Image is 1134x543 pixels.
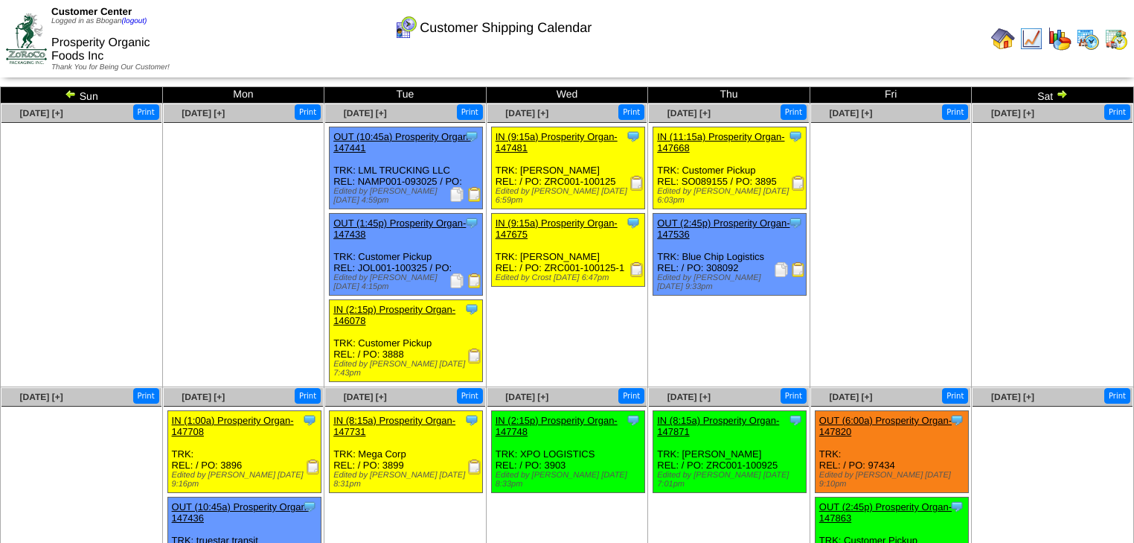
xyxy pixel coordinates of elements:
[324,87,487,104] td: Tue
[1056,88,1068,100] img: arrowright.gif
[449,273,464,288] img: Packing Slip
[657,273,806,291] div: Edited by [PERSON_NAME] [DATE] 9:33pm
[333,273,482,291] div: Edited by [PERSON_NAME] [DATE] 4:15pm
[819,471,968,489] div: Edited by [PERSON_NAME] [DATE] 9:10pm
[464,215,479,230] img: Tooltip
[457,104,483,120] button: Print
[467,460,482,474] img: Receiving Document
[653,127,807,209] div: TRK: Customer Pickup REL: SO089155 / PO: 3895
[464,413,479,428] img: Tooltip
[505,392,548,402] a: [DATE] [+]
[648,87,810,104] td: Thu
[182,392,225,402] a: [DATE] [+]
[51,36,150,63] span: Prosperity Organic Foods Inc
[496,187,644,205] div: Edited by [PERSON_NAME] [DATE] 6:59pm
[972,87,1134,104] td: Sat
[20,108,63,118] span: [DATE] [+]
[330,214,483,296] div: TRK: Customer Pickup REL: JOL001-100325 / PO:
[172,501,310,524] a: OUT (10:45a) Prosperity Organ-147436
[630,176,644,191] img: Receiving Document
[942,388,968,404] button: Print
[122,17,147,25] a: (logout)
[457,388,483,404] button: Print
[949,413,964,428] img: Tooltip
[333,360,482,378] div: Edited by [PERSON_NAME] [DATE] 7:43pm
[330,300,483,382] div: TRK: Customer Pickup REL: / PO: 3888
[626,215,641,230] img: Tooltip
[51,17,147,25] span: Logged in as Bbogan
[819,501,952,524] a: OUT (2:45p) Prosperity Organ-147863
[333,471,482,489] div: Edited by [PERSON_NAME] [DATE] 8:31pm
[467,187,482,202] img: Bill of Lading
[991,27,1015,51] img: home.gif
[942,104,968,120] button: Print
[667,392,711,402] a: [DATE] [+]
[467,349,482,363] img: Receiving Document
[333,187,482,205] div: Edited by [PERSON_NAME] [DATE] 4:59pm
[491,214,644,287] div: TRK: [PERSON_NAME] REL: / PO: ZRC001-100125-1
[949,499,964,514] img: Tooltip
[162,87,324,104] td: Mon
[829,108,872,118] a: [DATE] [+]
[1076,27,1100,51] img: calendarprod.gif
[626,129,641,144] img: Tooltip
[295,104,321,120] button: Print
[505,108,548,118] a: [DATE] [+]
[491,127,644,209] div: TRK: [PERSON_NAME] REL: / PO: ZRC001-100125
[167,411,321,493] div: TRK: REL: / PO: 3896
[991,108,1034,118] a: [DATE] [+]
[172,415,294,437] a: IN (1:00a) Prosperity Organ-147708
[788,215,803,230] img: Tooltip
[626,413,641,428] img: Tooltip
[657,217,789,240] a: OUT (2:45p) Prosperity Organ-147536
[65,88,77,100] img: arrowleft.gif
[618,104,644,120] button: Print
[791,176,806,191] img: Receiving Document
[815,411,968,493] div: TRK: REL: / PO: 97434
[302,413,317,428] img: Tooltip
[496,415,618,437] a: IN (2:15p) Prosperity Organ-147748
[1048,27,1071,51] img: graph.gif
[464,129,479,144] img: Tooltip
[1104,104,1130,120] button: Print
[667,108,711,118] a: [DATE] [+]
[51,6,132,17] span: Customer Center
[788,129,803,144] img: Tooltip
[6,13,47,63] img: ZoRoCo_Logo(Green%26Foil)%20jpg.webp
[1104,27,1128,51] img: calendarinout.gif
[791,262,806,277] img: Bill of Lading
[467,273,482,288] img: Bill of Lading
[1019,27,1043,51] img: line_graph.gif
[486,87,648,104] td: Wed
[819,415,952,437] a: OUT (6:00a) Prosperity Organ-147820
[653,214,807,296] div: TRK: Blue Chip Logistics REL: / PO: 308092
[618,388,644,404] button: Print
[774,262,789,277] img: Packing Slip
[306,460,321,474] img: Receiving Document
[657,131,784,153] a: IN (11:15a) Prosperity Organ-147668
[449,187,464,202] img: Packing Slip
[657,187,806,205] div: Edited by [PERSON_NAME] [DATE] 6:03pm
[344,392,387,402] a: [DATE] [+]
[991,392,1034,402] span: [DATE] [+]
[330,411,483,493] div: TRK: Mega Corp REL: / PO: 3899
[810,87,972,104] td: Fri
[51,63,170,72] span: Thank You for Being Our Customer!
[464,302,479,317] img: Tooltip
[657,415,779,437] a: IN (8:15a) Prosperity Organ-147871
[630,262,644,277] img: Receiving Document
[1,87,163,104] td: Sun
[829,392,872,402] span: [DATE] [+]
[333,217,466,240] a: OUT (1:45p) Prosperity Organ-147438
[781,104,807,120] button: Print
[344,108,387,118] a: [DATE] [+]
[420,20,592,36] span: Customer Shipping Calendar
